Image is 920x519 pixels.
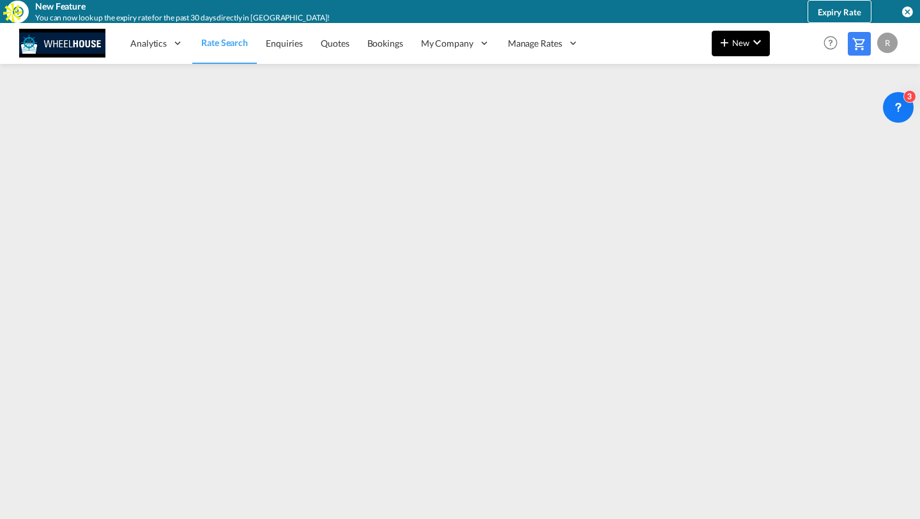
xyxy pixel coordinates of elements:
span: Analytics [130,37,167,50]
span: Bookings [367,38,403,49]
span: Help [820,32,841,54]
div: Manage Rates [499,22,588,64]
span: Manage Rates [508,37,562,50]
md-icon: icon-chevron-down [749,35,765,50]
a: Rate Search [192,22,257,64]
md-icon: icon-plus 400-fg [717,35,732,50]
a: Bookings [358,22,412,64]
span: Quotes [321,38,349,49]
span: My Company [421,37,473,50]
button: icon-plus 400-fgNewicon-chevron-down [712,31,770,56]
span: Rate Search [201,37,248,48]
div: R [877,33,898,53]
div: My Company [412,22,499,64]
span: Enquiries [266,38,303,49]
div: Help [820,32,848,55]
a: Quotes [312,22,358,64]
span: New [717,38,765,48]
img: 186c01200b8911efbb3e93c29cf9ca86.jpg [19,29,105,58]
a: Enquiries [257,22,312,64]
div: Analytics [121,22,192,64]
